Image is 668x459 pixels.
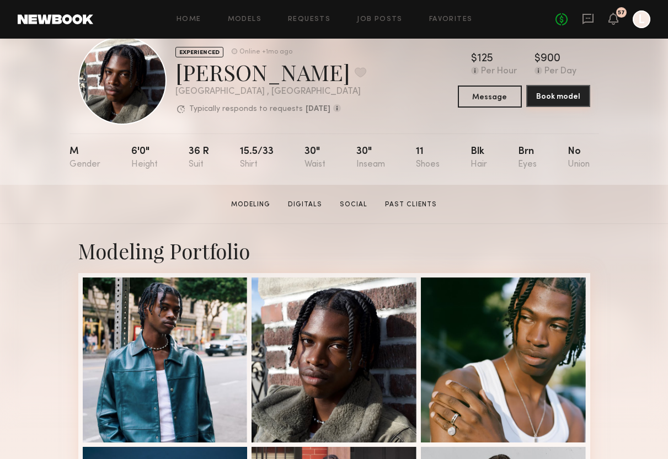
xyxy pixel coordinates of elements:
[471,147,487,169] div: Blk
[240,147,274,169] div: 15.5/33
[239,49,292,56] div: Online +1mo ago
[568,147,590,169] div: No
[304,147,325,169] div: 30"
[335,200,372,210] a: Social
[175,87,366,97] div: [GEOGRAPHIC_DATA] , [GEOGRAPHIC_DATA]
[544,67,576,77] div: Per Day
[518,147,537,169] div: Brn
[356,147,385,169] div: 30"
[633,10,650,28] a: L
[78,237,590,264] div: Modeling Portfolio
[227,200,275,210] a: Modeling
[131,147,158,169] div: 6'0"
[70,147,100,169] div: M
[481,67,517,77] div: Per Hour
[357,16,403,23] a: Job Posts
[189,147,209,169] div: 36 r
[526,85,590,107] button: Book model
[416,147,440,169] div: 11
[458,86,522,108] button: Message
[288,16,330,23] a: Requests
[526,86,590,108] a: Book model
[175,57,366,87] div: [PERSON_NAME]
[189,105,303,113] p: Typically responds to requests
[284,200,327,210] a: Digitals
[175,47,223,57] div: EXPERIENCED
[535,54,541,65] div: $
[477,54,493,65] div: 125
[381,200,441,210] a: Past Clients
[618,10,625,16] div: 57
[429,16,473,23] a: Favorites
[471,54,477,65] div: $
[177,16,201,23] a: Home
[541,54,560,65] div: 900
[306,105,330,113] b: [DATE]
[228,16,261,23] a: Models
